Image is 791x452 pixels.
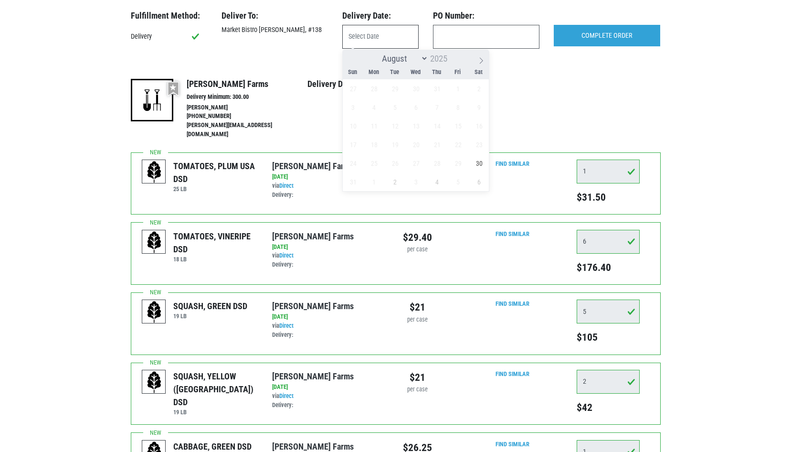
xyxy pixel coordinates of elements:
[378,53,428,65] select: Month
[272,251,388,269] div: via
[279,182,294,189] a: Direct
[407,79,425,98] span: July 30, 2025
[470,135,488,154] span: August 23, 2025
[577,230,640,254] input: Qty
[365,135,383,154] span: August 18, 2025
[272,371,354,381] a: [PERSON_NAME] Farms
[365,172,383,191] span: September 1, 2025
[449,154,467,172] span: August 29, 2025
[407,172,425,191] span: September 3, 2025
[577,300,640,323] input: Qty
[272,260,388,269] div: Delivery:
[344,98,362,117] span: August 3, 2025
[468,69,489,75] span: Sat
[272,441,354,452] a: [PERSON_NAME] Farms
[407,135,425,154] span: August 20, 2025
[577,160,640,183] input: Qty
[386,172,404,191] span: September 2, 2025
[272,172,388,182] div: [DATE]
[173,230,258,256] div: TOMATOES, VINERIPE DSD
[407,98,425,117] span: August 6, 2025
[272,322,388,340] div: via
[272,161,354,171] a: [PERSON_NAME] Farms
[142,370,166,394] img: placeholder-variety-43d6402dacf2d531de610a020419775a.svg
[279,322,294,329] a: Direct
[142,300,166,324] img: placeholder-variety-43d6402dacf2d531de610a020419775a.svg
[386,98,404,117] span: August 5, 2025
[577,331,640,344] h5: $105
[142,160,166,184] img: placeholder-variety-43d6402dacf2d531de610a020419775a.svg
[428,117,446,135] span: August 14, 2025
[187,112,307,121] li: [PHONE_NUMBER]
[496,441,529,448] a: Find Similar
[365,117,383,135] span: August 11, 2025
[173,409,258,416] h6: 19 LB
[221,11,328,21] h3: Deliver To:
[173,160,258,185] div: TOMATOES, PLUM USA DSD
[342,25,419,49] input: Select Date
[386,79,404,98] span: July 29, 2025
[187,93,307,102] li: Delivery Minimum: 300.00
[470,172,488,191] span: September 6, 2025
[449,135,467,154] span: August 22, 2025
[272,243,388,252] div: [DATE]
[496,160,529,167] a: Find Similar
[470,154,488,172] span: August 30, 2025
[173,185,258,193] h6: 25 LB
[365,98,383,117] span: August 4, 2025
[405,69,426,75] span: Wed
[496,370,529,377] a: Find Similar
[344,135,362,154] span: August 17, 2025
[496,300,529,307] a: Find Similar
[307,79,401,89] h4: Delivery Days
[428,172,446,191] span: September 4, 2025
[214,25,335,35] div: Market Bistro [PERSON_NAME], #138
[279,392,294,399] a: Direct
[407,154,425,172] span: August 27, 2025
[272,191,388,200] div: Delivery:
[428,98,446,117] span: August 7, 2025
[384,69,405,75] span: Tue
[577,401,640,414] h5: $42
[577,261,640,274] h5: $176.40
[272,301,354,311] a: [PERSON_NAME] Farms
[272,312,388,322] div: [DATE]
[403,245,432,254] div: per case
[403,300,432,315] div: $21
[363,69,384,75] span: Mon
[426,69,447,75] span: Thu
[403,385,432,394] div: per case
[554,25,660,47] input: COMPLETE ORDER
[449,79,467,98] span: August 1, 2025
[407,117,425,135] span: August 13, 2025
[344,154,362,172] span: August 24, 2025
[428,135,446,154] span: August 21, 2025
[187,121,307,139] li: [PERSON_NAME][EMAIL_ADDRESS][DOMAIN_NAME]
[187,79,307,89] h4: [PERSON_NAME] Farms
[433,11,539,21] h3: PO Number:
[279,252,294,259] a: Direct
[470,79,488,98] span: August 2, 2025
[342,69,363,75] span: Sun
[386,154,404,172] span: August 26, 2025
[173,370,258,409] div: SQUASH, YELLOW ([GEOGRAPHIC_DATA]) DSD
[449,172,467,191] span: September 5, 2025
[173,312,247,320] h6: 19 LB
[449,98,467,117] span: August 8, 2025
[428,79,446,98] span: July 31, 2025
[470,117,488,135] span: August 16, 2025
[447,69,468,75] span: Fri
[496,230,529,237] a: Find Similar
[386,117,404,135] span: August 12, 2025
[365,154,383,172] span: August 25, 2025
[470,98,488,117] span: August 9, 2025
[272,383,388,392] div: [DATE]
[577,370,640,394] input: Qty
[403,370,432,385] div: $21
[344,79,362,98] span: July 27, 2025
[449,117,467,135] span: August 15, 2025
[173,300,247,312] div: SQUASH, GREEN DSD
[428,154,446,172] span: August 28, 2025
[403,315,432,324] div: per case
[342,11,419,21] h3: Delivery Date:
